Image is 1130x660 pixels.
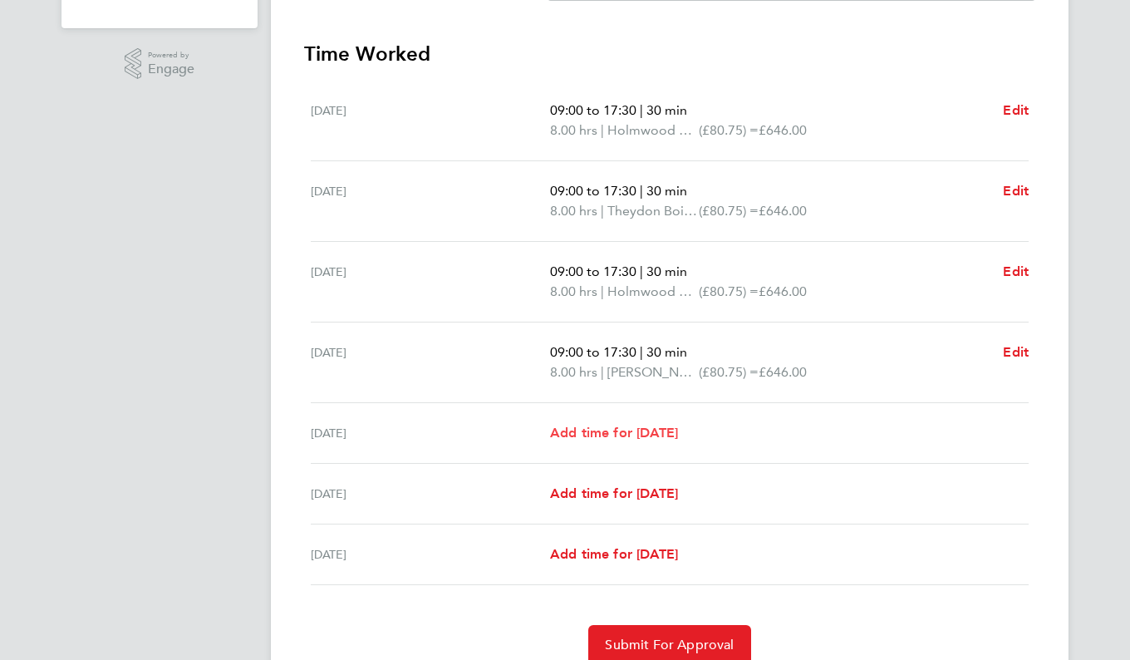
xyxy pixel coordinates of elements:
div: [DATE] [311,262,550,302]
span: Edit [1003,183,1029,199]
span: (£80.75) = [699,364,759,380]
div: [DATE] [311,101,550,140]
span: (£80.75) = [699,283,759,299]
span: Add time for [DATE] [550,425,678,441]
span: £646.00 [759,283,807,299]
span: Holmwood E2 03-K556.20-E2 9200107504P [607,121,699,140]
span: | [640,344,643,360]
span: 8.00 hrs [550,364,597,380]
div: [DATE] [311,181,550,221]
span: 30 min [646,264,687,279]
span: 30 min [646,102,687,118]
span: Edit [1003,264,1029,279]
h3: Time Worked [304,41,1035,67]
span: Powered by [148,48,194,62]
span: £646.00 [759,122,807,138]
a: Powered byEngage [125,48,195,80]
div: [DATE] [311,423,550,443]
span: | [601,203,604,219]
span: Submit For Approval [605,637,734,653]
span: 09:00 to 17:30 [550,344,636,360]
span: (£80.75) = [699,203,759,219]
span: 8.00 hrs [550,203,597,219]
div: [DATE] [311,342,550,382]
span: 09:00 to 17:30 [550,102,636,118]
span: 09:00 to 17:30 [550,183,636,199]
span: Holmwood E2 03-K556.20-E2 9200107504P [607,282,699,302]
span: 30 min [646,183,687,199]
a: Add time for [DATE] [550,544,678,564]
span: Edit [1003,344,1029,360]
div: [DATE] [311,544,550,564]
span: Add time for [DATE] [550,546,678,562]
span: 8.00 hrs [550,283,597,299]
span: Add time for [DATE] [550,485,678,501]
span: 09:00 to 17:30 [550,264,636,279]
span: (£80.75) = [699,122,759,138]
span: | [601,283,604,299]
span: Edit [1003,102,1029,118]
a: Edit [1003,262,1029,282]
span: Theydon Bois E2 03-K556.13-E2 9200107547P [607,201,699,221]
a: Add time for [DATE] [550,484,678,504]
span: 30 min [646,344,687,360]
span: | [640,183,643,199]
a: Edit [1003,342,1029,362]
a: Edit [1003,101,1029,121]
span: | [601,122,604,138]
span: £646.00 [759,203,807,219]
span: £646.00 [759,364,807,380]
span: | [640,102,643,118]
a: Edit [1003,181,1029,201]
span: Engage [148,62,194,76]
span: [PERSON_NAME] Green ECI2 03-K556.26-E2 9200103450P [607,362,699,382]
div: [DATE] [311,484,550,504]
a: Add time for [DATE] [550,423,678,443]
span: 8.00 hrs [550,122,597,138]
span: | [640,264,643,279]
span: | [601,364,604,380]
